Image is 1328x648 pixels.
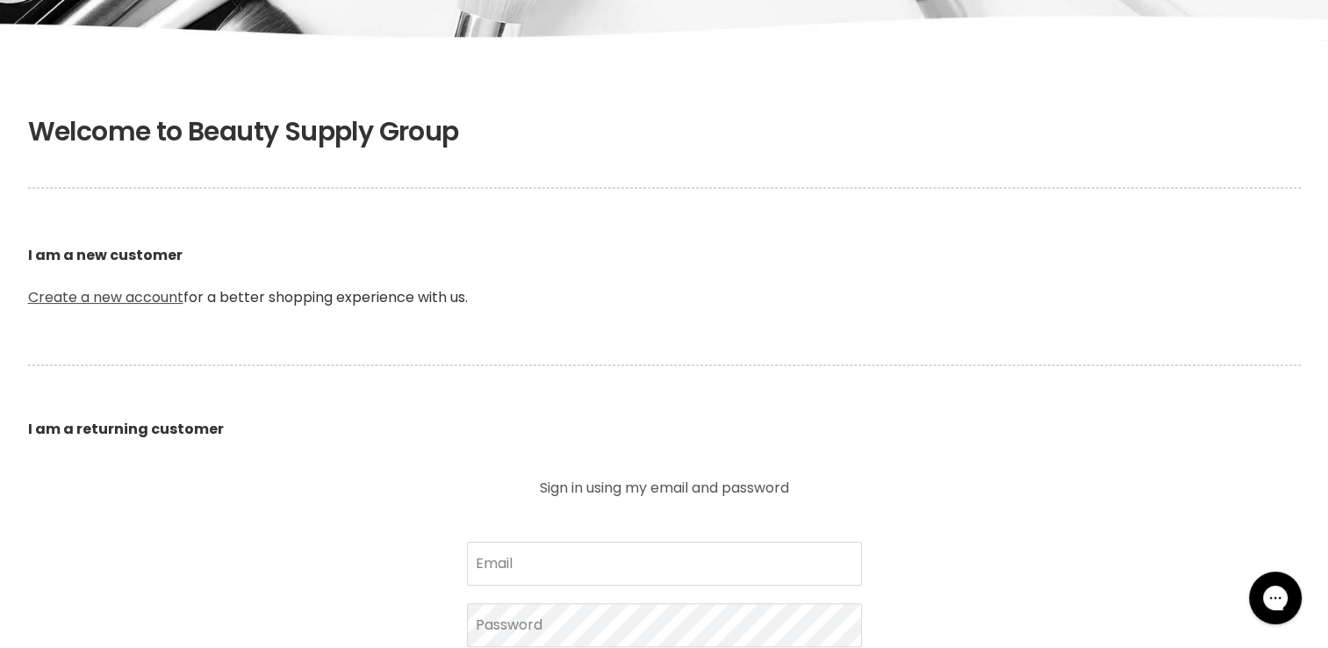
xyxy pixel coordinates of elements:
[28,203,1301,350] p: for a better shopping experience with us.
[28,245,183,265] b: I am a new customer
[1240,565,1310,630] iframe: Gorgias live chat messenger
[28,419,224,439] b: I am a returning customer
[28,116,1301,148] h1: Welcome to Beauty Supply Group
[28,287,183,307] a: Create a new account
[467,481,862,495] p: Sign in using my email and password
